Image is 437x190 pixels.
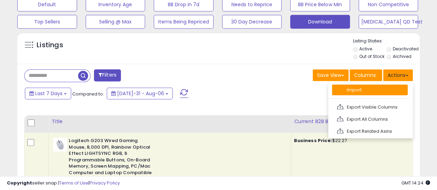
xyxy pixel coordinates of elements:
[383,69,413,81] button: Actions
[51,118,288,125] div: Title
[350,69,382,81] button: Columns
[94,69,121,81] button: Filters
[53,138,67,151] img: 21ZdCGxvC-L._SL40_.jpg
[290,15,350,29] button: Download
[393,46,419,52] label: Deactivated
[86,15,145,29] button: Selling @ Max
[59,180,88,186] a: Terms of Use
[294,137,332,144] b: Business Price:
[393,53,411,59] label: Archived
[107,88,173,99] button: [DATE]-31 - Aug-06
[7,180,120,187] div: seller snap | |
[7,180,32,186] strong: Copyright
[35,90,63,97] span: Last 7 Days
[294,118,410,125] div: Current B2B Buybox Price
[332,114,408,124] a: Export All Columns
[401,180,430,186] span: 2025-08-14 14:24 GMT
[222,15,282,29] button: 30 Day Decrease
[72,91,104,97] span: Compared to:
[89,180,120,186] a: Privacy Policy
[332,102,408,112] a: Export Visible Columns
[117,90,164,97] span: [DATE]-31 - Aug-06
[359,53,384,59] label: Out of Stock
[294,138,407,144] div: $22.27
[25,88,71,99] button: Last 7 Days
[69,138,153,184] b: Logitech G203 Wired Gaming Mouse, 8,000 DPI, Rainbow Optical Effect LIGHTSYNC RGB, 6 Programmable...
[17,15,77,29] button: Top Sellers
[332,84,408,95] a: Import
[354,72,376,79] span: Columns
[353,38,420,44] p: Listing States:
[154,15,213,29] button: Items Being Repriced
[313,69,349,81] button: Save View
[37,40,63,50] h5: Listings
[359,46,372,52] label: Active
[332,126,408,137] a: Export Related Asins
[359,15,418,29] button: [MEDICAL_DATA] QD Test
